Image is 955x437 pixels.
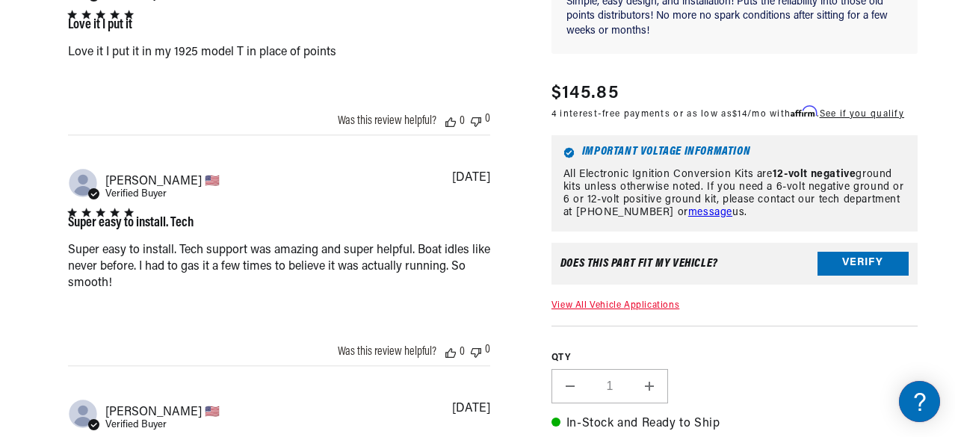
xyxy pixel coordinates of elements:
[338,115,436,127] div: Was this review helpful?
[105,404,220,418] span: John G.
[551,107,904,121] p: 4 interest-free payments or as low as /mo with .
[105,173,220,187] span: Joseph C.
[551,352,918,365] label: QTY
[105,189,167,199] span: Verified Buyer
[338,346,436,358] div: Was this review helpful?
[460,115,465,127] div: 0
[445,115,456,127] div: Vote up
[551,301,679,310] a: View All Vehicle Applications
[551,80,619,107] span: $145.85
[68,19,133,32] div: Love it I put it
[471,113,481,127] div: Vote down
[551,415,918,434] p: In-Stock and Ready to Ship
[445,346,456,358] div: Vote up
[820,110,904,119] a: See if you qualify - Learn more about Affirm Financing (opens in modal)
[68,208,194,217] div: 5 star rating out of 5 stars
[452,403,490,415] div: [DATE]
[791,106,817,117] span: Affirm
[818,252,909,276] button: Verify
[452,172,490,184] div: [DATE]
[732,110,747,119] span: $14
[563,148,906,159] h6: Important Voltage Information
[485,344,490,358] div: 0
[460,346,465,358] div: 0
[105,420,167,430] span: Verified Buyer
[485,113,490,127] div: 0
[471,344,481,358] div: Vote down
[773,170,856,181] strong: 12-volt negative
[563,170,906,220] p: All Electronic Ignition Conversion Kits are ground kits unless otherwise noted. If you need a 6-v...
[68,10,133,19] div: 5 star rating out of 5 stars
[688,207,732,218] a: message
[560,258,718,270] div: Does This part fit My vehicle?
[68,217,194,230] div: Super easy to install. Tech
